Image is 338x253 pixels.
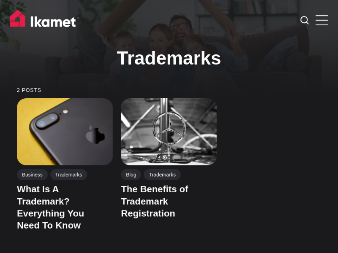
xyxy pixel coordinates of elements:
a: The Benefits of Trademark Registration [121,184,188,219]
a: Blog [121,169,141,180]
img: Ikamet home [10,10,79,31]
a: Trademarks [144,169,181,180]
a: What Is A Trademark? Everything You Need To Know [17,184,84,231]
h1: Trademarks [42,47,296,70]
img: What Is A Trademark? Everything You Need To Know [17,98,113,165]
small: 2 posts [17,88,321,93]
img: The Benefits of Trademark Registration [121,98,217,165]
a: Trademarks [50,169,87,180]
a: Business [17,169,48,180]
